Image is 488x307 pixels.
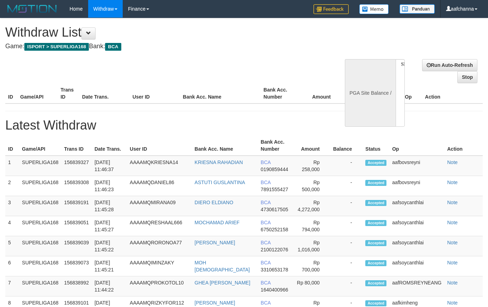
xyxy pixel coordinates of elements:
[127,156,192,176] td: AAAAMQKRIESNA14
[292,216,330,236] td: Rp 794,000
[5,196,19,216] td: 3
[5,43,318,50] h4: Game: Bank:
[130,83,180,104] th: User ID
[422,59,477,71] a: Run Auto-Refresh
[341,83,378,104] th: Balance
[261,207,288,212] span: 4730617505
[5,25,318,39] h1: Withdraw List
[261,167,288,172] span: 0190859444
[105,43,121,51] span: BCA
[330,156,363,176] td: -
[5,156,19,176] td: 1
[330,136,363,156] th: Balance
[389,136,444,156] th: Op
[19,176,61,196] td: SUPERLIGA168
[365,300,386,306] span: Accepted
[79,83,130,104] th: Date Trans.
[92,196,127,216] td: [DATE] 11:45:28
[92,216,127,236] td: [DATE] 11:45:27
[261,187,288,192] span: 7891555427
[313,4,349,14] img: Feedback.jpg
[5,276,19,296] td: 7
[292,196,330,216] td: Rp 4,272,000
[330,256,363,276] td: -
[447,280,458,286] a: Note
[447,200,458,205] a: Note
[127,236,192,256] td: AAAAMQRORONOA77
[389,256,444,276] td: aafsoycanthlai
[127,276,192,296] td: AAAAMQPROKOTOL10
[19,256,61,276] td: SUPERLIGA168
[19,276,61,296] td: SUPERLIGA168
[195,260,250,272] a: MOH [DEMOGRAPHIC_DATA]
[261,267,288,272] span: 3310653178
[195,159,243,165] a: KRIESNA RAHADIAN
[61,216,92,236] td: 156839051
[292,236,330,256] td: Rp 1,016,000
[195,240,235,245] a: [PERSON_NAME]
[389,156,444,176] td: aafbovsreyni
[292,176,330,196] td: Rp 500,000
[292,136,330,156] th: Amount
[5,118,483,132] h1: Latest Withdraw
[195,300,235,306] a: [PERSON_NAME]
[17,83,57,104] th: Game/API
[5,83,17,104] th: ID
[447,159,458,165] a: Note
[261,300,270,306] span: BCA
[330,176,363,196] td: -
[127,196,192,216] td: AAAAMQMIRANA09
[301,83,341,104] th: Amount
[330,216,363,236] td: -
[292,256,330,276] td: Rp 700,000
[292,276,330,296] td: Rp 80,000
[261,240,270,245] span: BCA
[92,276,127,296] td: [DATE] 11:44:22
[5,176,19,196] td: 2
[402,83,422,104] th: Op
[5,216,19,236] td: 4
[261,227,288,232] span: 6750252158
[261,260,270,265] span: BCA
[365,220,386,226] span: Accepted
[61,136,92,156] th: Trans ID
[127,256,192,276] td: AAAAMQIMINZAKY
[362,136,389,156] th: Status
[61,276,92,296] td: 156838992
[447,260,458,265] a: Note
[389,176,444,196] td: aafbovsreyni
[5,136,19,156] th: ID
[389,236,444,256] td: aafsoycanthlai
[61,156,92,176] td: 156839327
[365,260,386,266] span: Accepted
[261,280,270,286] span: BCA
[365,280,386,286] span: Accepted
[92,176,127,196] td: [DATE] 11:46:23
[447,300,458,306] a: Note
[19,196,61,216] td: SUPERLIGA168
[19,156,61,176] td: SUPERLIGA168
[399,4,435,14] img: panduan.png
[292,156,330,176] td: Rp 258,000
[92,236,127,256] td: [DATE] 11:45:22
[19,216,61,236] td: SUPERLIGA168
[195,220,240,225] a: MOCHAMAD ARIEF
[330,236,363,256] td: -
[195,280,250,286] a: GHEA [PERSON_NAME]
[330,276,363,296] td: -
[58,83,79,104] th: Trans ID
[180,83,261,104] th: Bank Acc. Name
[389,196,444,216] td: aafsoycanthlai
[444,136,483,156] th: Action
[261,220,270,225] span: BCA
[389,276,444,296] td: aafROMSREYNEANG
[127,176,192,196] td: AAAAMQDANIEL86
[330,196,363,216] td: -
[61,236,92,256] td: 156839039
[195,200,233,205] a: DIERO ELDIANO
[345,59,396,127] div: PGA Site Balance /
[5,4,59,14] img: MOTION_logo.png
[92,136,127,156] th: Date Trans.
[92,156,127,176] td: [DATE] 11:46:37
[5,236,19,256] td: 5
